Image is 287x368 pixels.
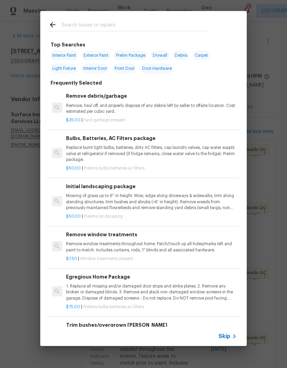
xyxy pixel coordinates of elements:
h6: Initial landscaping package [66,183,237,190]
span: Yard garbage present [84,118,125,122]
h6: Remove debris/garbage [66,92,237,100]
p: | [66,304,237,310]
span: Window treatments present [80,257,134,261]
span: Exterior Paint [82,51,110,60]
h6: Bulbs, Batteries, AC Filters package [66,134,237,142]
p: | [66,165,237,171]
span: Interior Paint [50,51,78,60]
h6: Egregious Home Package [66,273,237,281]
h6: Trim bushes/overgrown [PERSON_NAME] [66,321,237,329]
p: 1. Replace all missing and/or damaged door stops and strike plates. 2. Remove any broken or damag... [66,283,237,301]
span: Interior Door [81,64,109,73]
span: Front Door [113,64,137,73]
span: $35.00 [66,118,81,122]
span: Skip [219,333,230,340]
p: | [66,214,237,219]
p: | [66,117,237,123]
span: Prelims bulbs batteries ac filters [84,166,145,170]
span: Light Fixture [50,64,78,73]
span: Prelims bulbs batteries ac filters [83,305,144,309]
input: Search issues or repairs [62,21,208,31]
p: Replace burnt light bulbs, batteries, dirty AC filters, cap laundry valves, cap water supply valv... [66,145,237,162]
span: $75.00 [66,305,80,309]
h6: Top Searches [51,41,85,48]
span: $50.00 [66,214,81,218]
span: Drywall [151,51,169,60]
h6: Frequently Selected [51,79,102,87]
span: Prelim Package [114,51,147,60]
p: Remove window treatments throughout home. Patch/touch up all holes/marks left and paint to match.... [66,241,237,253]
h6: Remove window treatments [66,231,237,238]
span: $50.00 [66,166,81,170]
span: Prelims landscaping [84,214,123,218]
p: Mowing of grass up to 6" in height. Mow, edge along driveways & sidewalks, trim along standing st... [66,193,237,210]
span: Door Hardware [140,64,174,73]
p: Remove, haul off, and properly dispose of any debris left by seller to offsite location. Cost est... [66,103,237,115]
span: Debris [173,51,189,60]
p: | [66,256,237,262]
span: $7.50 [66,257,77,261]
span: Carpet [193,51,210,60]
